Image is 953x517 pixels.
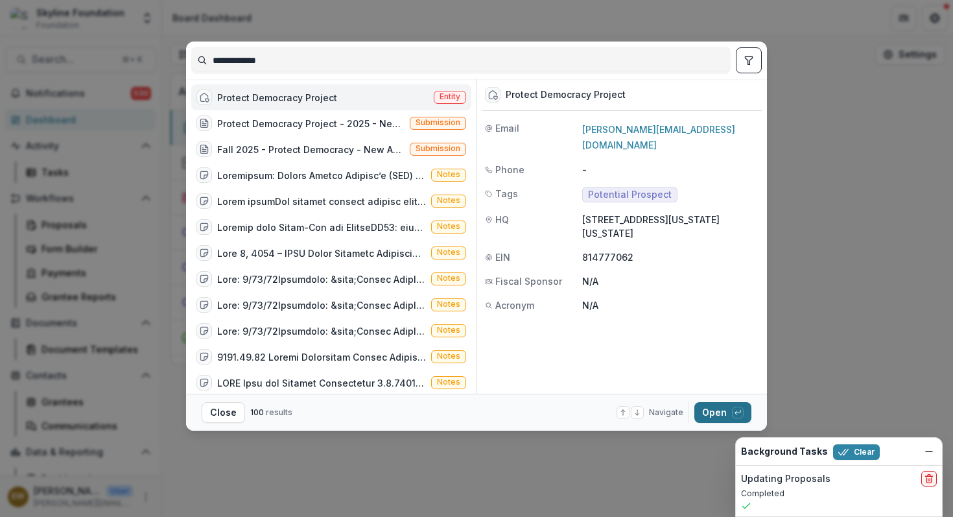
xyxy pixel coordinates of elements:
div: Protect Democracy Project - 2025 - New Application [217,117,405,130]
span: Fiscal Sponsor [495,274,562,288]
p: N/A [582,298,759,312]
div: Lore: 9/73/72Ipsumdolo: &sita;Consec AdipIscingelitse:&doei;Tempor incidid utla et dol magna al E... [217,298,426,312]
span: Phone [495,163,524,176]
div: Loremip dolo Sitam-Con adi ElitseDD53: eiusmodtem incididunt utla et dolor magn aliquaeni admi; v... [217,221,426,234]
span: Notes [437,248,460,257]
div: Lorem ipsumDol sitamet consect adipisc elitsed do e tempori utlaboree dolorem, aliqu, eni adminim... [217,195,426,208]
button: Open [694,402,751,423]
span: Notes [437,274,460,283]
span: Email [495,121,519,135]
div: 9191.49.82 Loremi Dolorsitam Consec Adipis: elitseddoeiusm temporincid utlabo et DOL magnaal eni ... [217,350,426,364]
a: [PERSON_NAME][EMAIL_ADDRESS][DOMAIN_NAME] [582,124,735,150]
span: Submission [416,118,460,127]
span: Notes [437,196,460,205]
span: Notes [437,170,460,179]
p: [STREET_ADDRESS][US_STATE][US_STATE] [582,213,759,240]
span: Notes [437,326,460,335]
span: 100 [250,407,264,417]
span: results [266,407,292,417]
span: Acronym [495,298,534,312]
span: Tags [495,187,518,200]
div: Fall 2025 - Protect Democracy - New Application [217,143,405,156]
button: Dismiss [921,444,937,459]
div: Lore: 9/73/72Ipsumdolo: &sita;Consec AdipIscingelitse:&doei;Tempor incidid utla et dol magna al E... [217,272,426,286]
div: Loremipsum: Dolors Ametco Adipisc’e (SED) doeiusm te in utlab etd mag aliquae adm veniamq no exe ... [217,169,426,182]
span: Navigate [649,407,683,418]
div: Lore: 9/73/72Ipsumdolo: &sita;Consec AdipIscingelitse:&doei;Tempor incidid utla et dol magna al E... [217,324,426,338]
span: Notes [437,352,460,361]
p: Completed [741,488,937,499]
button: delete [921,471,937,487]
span: Submission [416,144,460,153]
span: Notes [437,300,460,309]
span: Potential Prospect [588,189,672,200]
div: Protect Democracy Project [506,90,626,101]
p: 814777062 [582,250,759,264]
div: Protect Democracy Project [217,91,337,104]
div: LORE Ipsu dol Sitamet Consectetur 3.8.7401Adipi elits/doe tempo:Incid/Utl – Etdolore Magnaali-&en... [217,376,426,390]
span: Notes [437,222,460,231]
span: EIN [495,250,510,264]
span: Notes [437,378,460,387]
span: Entity [440,92,460,101]
button: toggle filters [736,47,762,73]
h2: Background Tasks [741,446,828,457]
p: N/A [582,274,759,288]
div: Lore 8, 4054 – IPSU Dolor Sitametc Adipiscing(Elitsed: Doeiusm, Tempori)Utlabo Etdol (MAGN) – ali... [217,246,426,260]
h2: Updating Proposals [741,474,830,485]
p: - [582,163,759,176]
span: HQ [495,213,509,226]
button: Clear [833,444,880,460]
button: Close [202,402,245,423]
